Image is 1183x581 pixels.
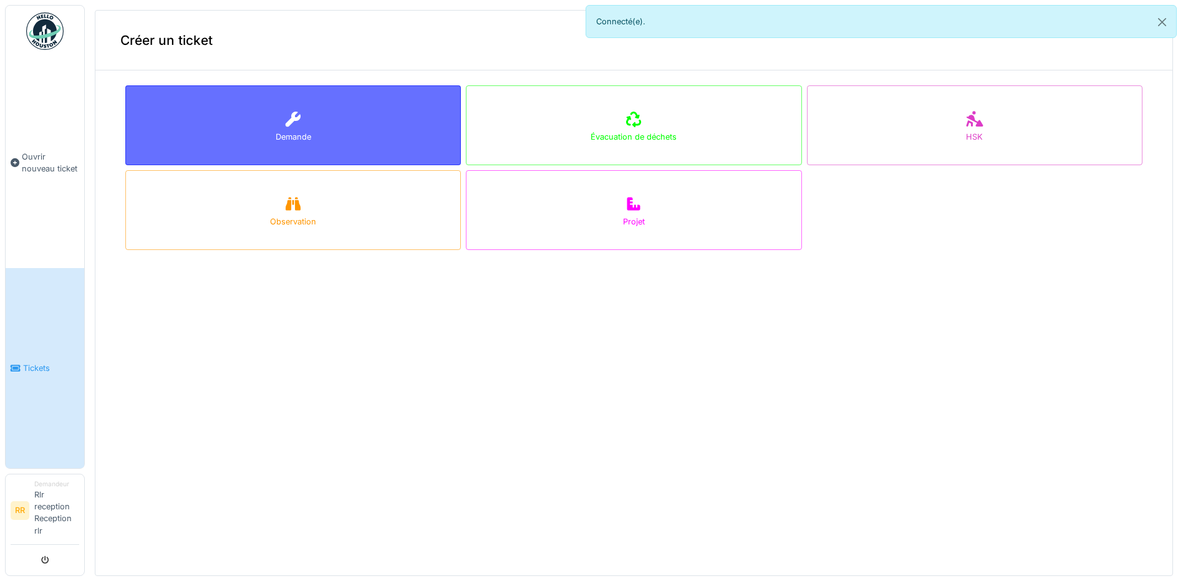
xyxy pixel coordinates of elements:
a: Ouvrir nouveau ticket [6,57,84,268]
li: Rlr reception Reception rlr [34,479,79,542]
div: Observation [270,216,316,228]
div: HSK [966,131,983,143]
img: Badge_color-CXgf-gQk.svg [26,12,64,50]
span: Ouvrir nouveau ticket [22,151,79,175]
a: RR DemandeurRlr reception Reception rlr [11,479,79,545]
div: Évacuation de déchets [591,131,677,143]
li: RR [11,501,29,520]
div: Créer un ticket [95,11,1172,70]
a: Tickets [6,268,84,468]
button: Close [1148,6,1176,39]
div: Projet [623,216,645,228]
div: Demande [276,131,311,143]
span: Tickets [23,362,79,374]
div: Demandeur [34,479,79,489]
div: Connecté(e). [586,5,1177,38]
